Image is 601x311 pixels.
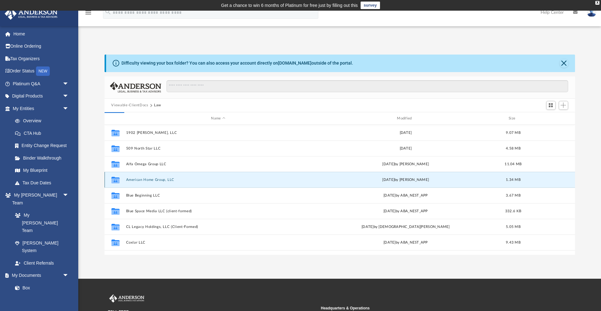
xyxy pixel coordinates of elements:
i: search [105,8,111,15]
span: 1.34 MB [506,178,521,182]
a: My Entitiesarrow_drop_down [4,102,78,115]
button: Coxlar LLC [126,240,311,245]
button: 509 North Star LLC [126,146,311,150]
input: Search files and folders [167,80,568,92]
button: Close [560,59,568,68]
a: My [PERSON_NAME] Team [9,209,72,237]
a: CTA Hub [9,127,78,140]
a: Entity Change Request [9,140,78,152]
span: arrow_drop_down [63,269,75,282]
div: [DATE] by [PERSON_NAME] [313,161,498,167]
a: Tax Organizers [4,52,78,65]
img: User Pic [587,8,596,17]
button: Switch to Grid View [546,101,556,110]
div: NEW [36,66,50,76]
a: [DOMAIN_NAME] [278,61,311,66]
a: Platinum Q&Aarrow_drop_down [4,77,78,90]
div: Name [126,116,310,121]
div: Size [501,116,526,121]
button: 1902 [PERSON_NAME], LLC [126,131,311,135]
div: Get a chance to win 6 months of Platinum for free just by filling out this [221,2,358,9]
a: My Documentsarrow_drop_down [4,269,75,282]
div: id [528,116,572,121]
span: [DATE] [382,178,394,182]
a: menu [85,12,92,16]
span: 9.07 MB [506,131,521,134]
span: arrow_drop_down [63,77,75,90]
span: 11.04 MB [505,162,521,166]
a: [PERSON_NAME] System [9,237,75,257]
img: Anderson Advisors Platinum Portal [108,294,146,303]
div: [DATE] [313,146,498,151]
a: Overview [9,115,78,127]
div: Modified [313,116,498,121]
img: Anderson Advisors Platinum Portal [3,8,59,20]
span: 5.05 MB [506,225,521,229]
a: Binder Walkthrough [9,152,78,164]
button: Alfa Omega Group LLC [126,162,311,166]
button: Add [559,101,568,110]
button: Blue Space Media LLC (client-formed) [126,209,311,213]
div: [DATE] [313,130,498,136]
button: Law [154,103,161,108]
small: Headquarters & Operations [321,305,529,311]
a: Digital Productsarrow_drop_down [4,90,78,103]
div: id [107,116,123,121]
div: [DATE] by ABA_NEST_APP [313,193,498,198]
a: My [PERSON_NAME] Teamarrow_drop_down [4,189,75,209]
span: 9.43 MB [506,241,521,244]
button: Blue Beginning LLC [126,193,311,198]
div: by [PERSON_NAME] [313,177,498,183]
div: Difficulty viewing your box folder? You can also access your account directly on outside of the p... [121,60,353,66]
a: Online Ordering [4,40,78,53]
div: [DATE] by ABA_NEST_APP [313,208,498,214]
div: [DATE] by [DEMOGRAPHIC_DATA][PERSON_NAME] [313,224,498,230]
span: arrow_drop_down [63,189,75,202]
i: menu [85,9,92,16]
div: grid [105,125,575,255]
button: American Home Group, LLC [126,178,311,182]
a: Tax Due Dates [9,177,78,189]
a: My Blueprint [9,164,75,177]
a: Home [4,28,78,40]
span: arrow_drop_down [63,102,75,115]
span: 332.6 KB [505,209,521,213]
a: Client Referrals [9,257,75,269]
span: 4.58 MB [506,147,521,150]
div: [DATE] by ABA_NEST_APP [313,240,498,245]
a: survey [361,2,380,9]
a: Box [9,282,72,294]
span: arrow_drop_down [63,90,75,103]
span: 3.67 MB [506,194,521,197]
a: Order StatusNEW [4,65,78,78]
div: close [595,1,599,5]
button: CL Legacy Holdings, LLC (Client-Formed) [126,225,311,229]
button: Viewable-ClientDocs [111,103,148,108]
